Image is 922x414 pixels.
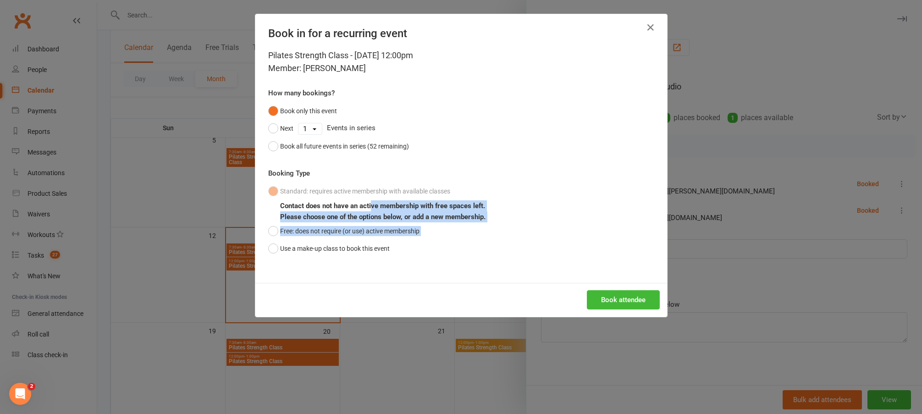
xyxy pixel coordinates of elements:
[9,383,31,405] iframe: Intercom live chat
[268,222,420,240] button: Free: does not require (or use) active membership
[268,88,335,99] label: How many bookings?
[280,141,409,151] div: Book all future events in series (52 remaining)
[268,27,654,40] h4: Book in for a recurring event
[280,213,486,221] b: Please choose one of the options below, or add a new membership.
[268,49,654,75] div: Pilates Strength Class - [DATE] 12:00pm Member: [PERSON_NAME]
[28,383,35,390] span: 2
[268,120,293,137] button: Next
[268,120,654,137] div: Events in series
[268,240,390,257] button: Use a make-up class to book this event
[268,168,310,179] label: Booking Type
[280,202,485,210] b: Contact does not have an active membership with free spaces left.
[587,290,660,309] button: Book attendee
[268,102,337,120] button: Book only this event
[268,138,409,155] button: Book all future events in series (52 remaining)
[643,20,658,35] button: Close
